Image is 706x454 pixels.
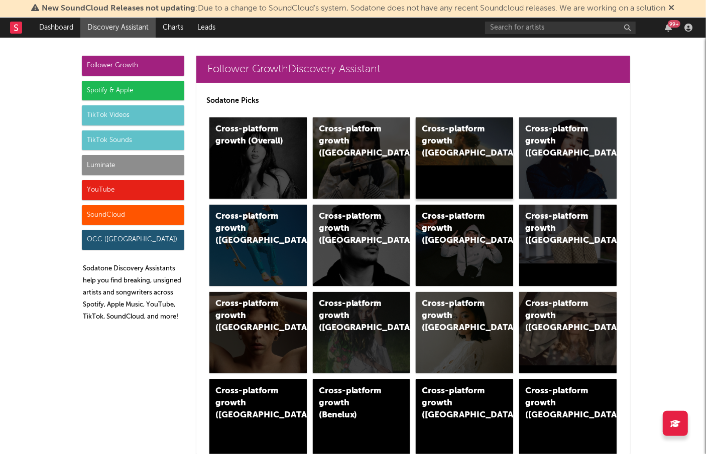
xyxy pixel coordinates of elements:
[215,298,284,334] div: Cross-platform growth ([GEOGRAPHIC_DATA])
[215,385,284,421] div: Cross-platform growth ([GEOGRAPHIC_DATA])
[525,211,594,247] div: Cross-platform growth ([GEOGRAPHIC_DATA])
[82,180,184,200] div: YouTube
[319,385,387,421] div: Cross-platform growth (Benelux)
[82,56,184,76] div: Follower Growth
[422,211,490,247] div: Cross-platform growth ([GEOGRAPHIC_DATA]/GSA)
[525,123,594,160] div: Cross-platform growth ([GEOGRAPHIC_DATA])
[83,263,184,323] p: Sodatone Discovery Assistants help you find breaking, unsigned artists and songwriters across Spo...
[416,292,513,373] a: Cross-platform growth ([GEOGRAPHIC_DATA])
[209,205,307,286] a: Cross-platform growth ([GEOGRAPHIC_DATA])
[82,81,184,101] div: Spotify & Apple
[519,205,617,286] a: Cross-platform growth ([GEOGRAPHIC_DATA])
[42,5,666,13] span: : Due to a change to SoundCloud's system, Sodatone does not have any recent Soundcloud releases. ...
[313,205,410,286] a: Cross-platform growth ([GEOGRAPHIC_DATA])
[669,5,675,13] span: Dismiss
[485,22,636,34] input: Search for artists
[82,230,184,250] div: OCC ([GEOGRAPHIC_DATA])
[319,298,387,334] div: Cross-platform growth ([GEOGRAPHIC_DATA])
[32,18,80,38] a: Dashboard
[519,117,617,199] a: Cross-platform growth ([GEOGRAPHIC_DATA])
[668,20,680,28] div: 99 +
[82,130,184,150] div: TikTok Sounds
[519,292,617,373] a: Cross-platform growth ([GEOGRAPHIC_DATA])
[416,117,513,199] a: Cross-platform growth ([GEOGRAPHIC_DATA])
[215,211,284,247] div: Cross-platform growth ([GEOGRAPHIC_DATA])
[215,123,284,147] div: Cross-platform growth (Overall)
[319,123,387,160] div: Cross-platform growth ([GEOGRAPHIC_DATA])
[190,18,222,38] a: Leads
[525,298,594,334] div: Cross-platform growth ([GEOGRAPHIC_DATA])
[209,117,307,199] a: Cross-platform growth (Overall)
[313,292,410,373] a: Cross-platform growth ([GEOGRAPHIC_DATA])
[422,123,490,160] div: Cross-platform growth ([GEOGRAPHIC_DATA])
[42,5,196,13] span: New SoundCloud Releases not updating
[665,24,672,32] button: 99+
[82,105,184,125] div: TikTok Videos
[313,117,410,199] a: Cross-platform growth ([GEOGRAPHIC_DATA])
[422,298,490,334] div: Cross-platform growth ([GEOGRAPHIC_DATA])
[319,211,387,247] div: Cross-platform growth ([GEOGRAPHIC_DATA])
[80,18,156,38] a: Discovery Assistant
[196,56,630,83] a: Follower GrowthDiscovery Assistant
[525,385,594,421] div: Cross-platform growth ([GEOGRAPHIC_DATA])
[82,205,184,225] div: SoundCloud
[416,205,513,286] a: Cross-platform growth ([GEOGRAPHIC_DATA]/GSA)
[206,95,620,107] p: Sodatone Picks
[422,385,490,421] div: Cross-platform growth ([GEOGRAPHIC_DATA])
[82,155,184,175] div: Luminate
[209,292,307,373] a: Cross-platform growth ([GEOGRAPHIC_DATA])
[156,18,190,38] a: Charts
